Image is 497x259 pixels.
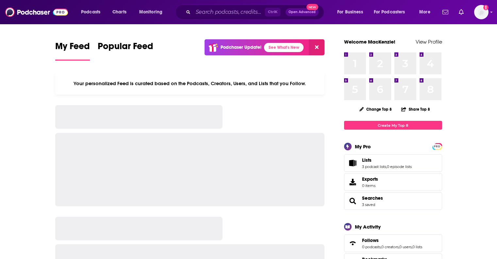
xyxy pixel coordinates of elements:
[139,8,162,17] span: Monitoring
[5,6,68,18] img: Podchaser - Follow, Share and Rate Podcasts
[265,8,280,16] span: Ctrl K
[264,43,304,52] a: See What's New
[55,41,90,56] span: My Feed
[381,245,399,249] a: 0 creators
[362,245,381,249] a: 0 podcasts
[98,41,153,61] a: Popular Feed
[344,173,442,191] a: Exports
[416,39,442,45] a: View Profile
[362,176,378,182] span: Exports
[370,7,415,17] button: open menu
[76,7,109,17] button: open menu
[362,157,372,163] span: Lists
[356,105,396,113] button: Change Top 8
[474,5,489,19] img: User Profile
[333,7,371,17] button: open menu
[401,103,430,116] button: Share Top 8
[362,183,378,188] span: 0 items
[433,144,441,149] span: PRO
[483,5,489,10] svg: Add a profile image
[344,192,442,210] span: Searches
[474,5,489,19] span: Logged in as MackenzieCollier
[355,143,371,150] div: My Pro
[344,234,442,252] span: Follows
[386,164,387,169] span: ,
[362,157,412,163] a: Lists
[362,202,375,207] a: 3 saved
[440,7,451,18] a: Show notifications dropdown
[98,41,153,56] span: Popular Feed
[415,7,439,17] button: open menu
[346,177,359,187] span: Exports
[193,7,265,17] input: Search podcasts, credits, & more...
[412,245,422,249] a: 0 lists
[112,8,126,17] span: Charts
[135,7,171,17] button: open menu
[286,8,319,16] button: Open AdvancedNew
[181,5,330,20] div: Search podcasts, credits, & more...
[474,5,489,19] button: Show profile menu
[362,195,383,201] a: Searches
[374,8,405,17] span: For Podcasters
[306,4,318,10] span: New
[355,224,381,230] div: My Activity
[108,7,130,17] a: Charts
[399,245,412,249] a: 0 users
[344,121,442,130] a: Create My Top 8
[362,164,386,169] a: 3 podcast lists
[362,237,379,243] span: Follows
[344,154,442,172] span: Lists
[55,72,325,95] div: Your personalized Feed is curated based on the Podcasts, Creators, Users, and Lists that you Follow.
[362,237,422,243] a: Follows
[81,8,100,17] span: Podcasts
[337,8,363,17] span: For Business
[221,45,261,50] p: Podchaser Update!
[289,10,316,14] span: Open Advanced
[344,39,395,45] a: Welcome MacKenzie!
[346,158,359,168] a: Lists
[346,239,359,248] a: Follows
[55,41,90,61] a: My Feed
[346,196,359,206] a: Searches
[433,144,441,149] a: PRO
[387,164,412,169] a: 0 episode lists
[456,7,466,18] a: Show notifications dropdown
[419,8,430,17] span: More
